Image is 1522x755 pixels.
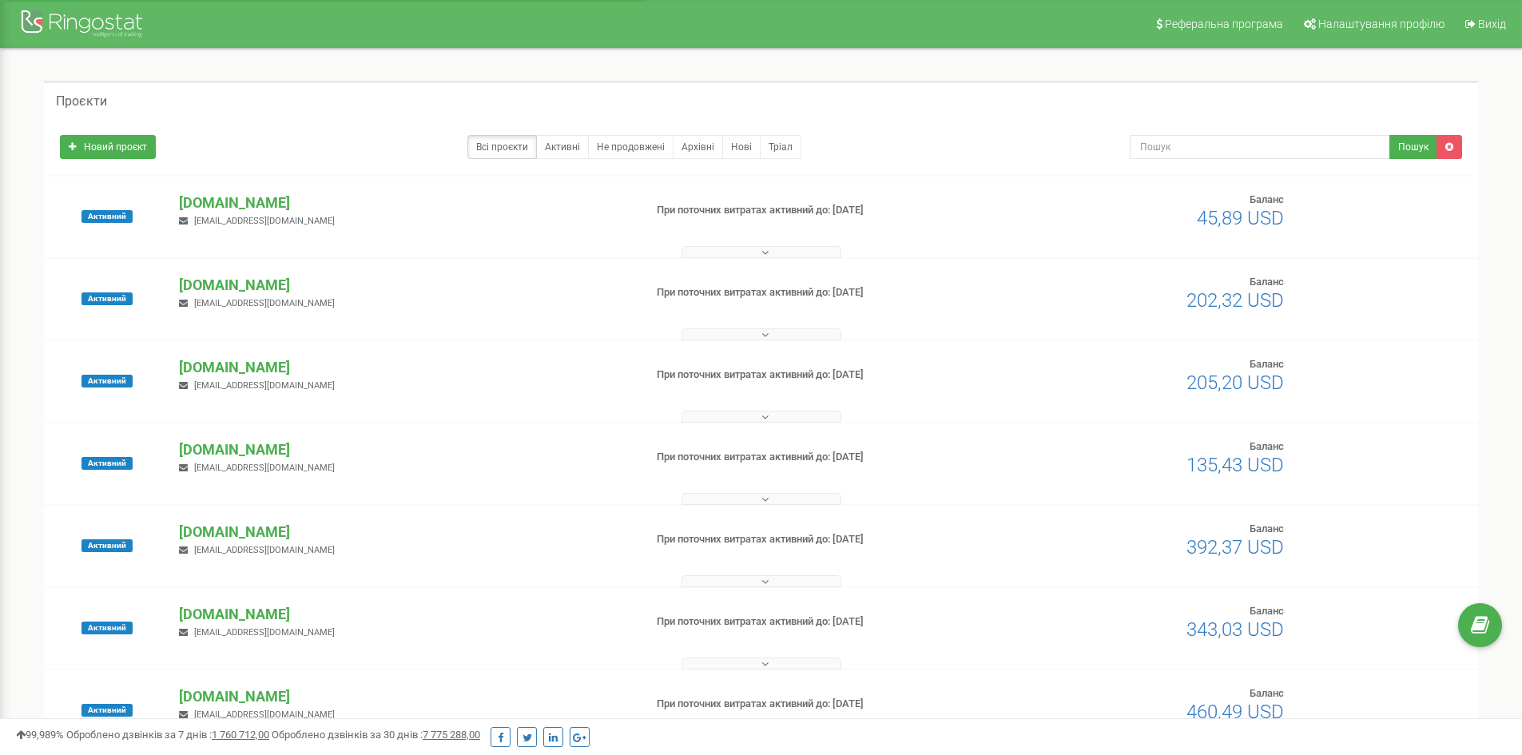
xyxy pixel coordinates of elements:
[179,686,630,707] p: [DOMAIN_NAME]
[657,368,989,383] p: При поточних витратах активний до: [DATE]
[194,627,335,638] span: [EMAIL_ADDRESS][DOMAIN_NAME]
[1186,618,1284,641] span: 343,03 USD
[657,697,989,712] p: При поточних витратах активний до: [DATE]
[16,729,64,741] span: 99,989%
[1130,135,1390,159] input: Пошук
[657,285,989,300] p: При поточних витратах активний до: [DATE]
[760,135,801,159] a: Тріал
[179,193,630,213] p: [DOMAIN_NAME]
[1250,440,1284,452] span: Баланс
[588,135,674,159] a: Не продовжені
[657,532,989,547] p: При поточних витратах активний до: [DATE]
[657,614,989,630] p: При поточних витратах активний до: [DATE]
[423,729,480,741] u: 7 775 288,00
[179,275,630,296] p: [DOMAIN_NAME]
[81,210,133,223] span: Активний
[536,135,589,159] a: Активні
[194,463,335,473] span: [EMAIL_ADDRESS][DOMAIN_NAME]
[1250,687,1284,699] span: Баланс
[81,375,133,387] span: Активний
[1250,605,1284,617] span: Баланс
[81,539,133,552] span: Активний
[212,729,269,741] u: 1 760 712,00
[194,709,335,720] span: [EMAIL_ADDRESS][DOMAIN_NAME]
[194,298,335,308] span: [EMAIL_ADDRESS][DOMAIN_NAME]
[467,135,537,159] a: Всі проєкти
[66,729,269,741] span: Оброблено дзвінків за 7 днів :
[272,729,480,741] span: Оброблено дзвінків за 30 днів :
[179,357,630,378] p: [DOMAIN_NAME]
[1250,523,1284,534] span: Баланс
[194,545,335,555] span: [EMAIL_ADDRESS][DOMAIN_NAME]
[1478,18,1506,30] span: Вихід
[1250,276,1284,288] span: Баланс
[1186,289,1284,312] span: 202,32 USD
[60,135,156,159] a: Новий проєкт
[657,450,989,465] p: При поточних витратах активний до: [DATE]
[1318,18,1445,30] span: Налаштування профілю
[673,135,723,159] a: Архівні
[722,135,761,159] a: Нові
[1186,536,1284,558] span: 392,37 USD
[81,622,133,634] span: Активний
[56,94,107,109] h5: Проєкти
[179,439,630,460] p: [DOMAIN_NAME]
[1250,193,1284,205] span: Баланс
[179,604,630,625] p: [DOMAIN_NAME]
[194,216,335,226] span: [EMAIL_ADDRESS][DOMAIN_NAME]
[1197,207,1284,229] span: 45,89 USD
[81,704,133,717] span: Активний
[1186,372,1284,394] span: 205,20 USD
[194,380,335,391] span: [EMAIL_ADDRESS][DOMAIN_NAME]
[1389,135,1437,159] button: Пошук
[81,457,133,470] span: Активний
[179,522,630,542] p: [DOMAIN_NAME]
[1186,454,1284,476] span: 135,43 USD
[1250,358,1284,370] span: Баланс
[1165,18,1283,30] span: Реферальна програма
[81,292,133,305] span: Активний
[1186,701,1284,723] span: 460,49 USD
[657,203,989,218] p: При поточних витратах активний до: [DATE]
